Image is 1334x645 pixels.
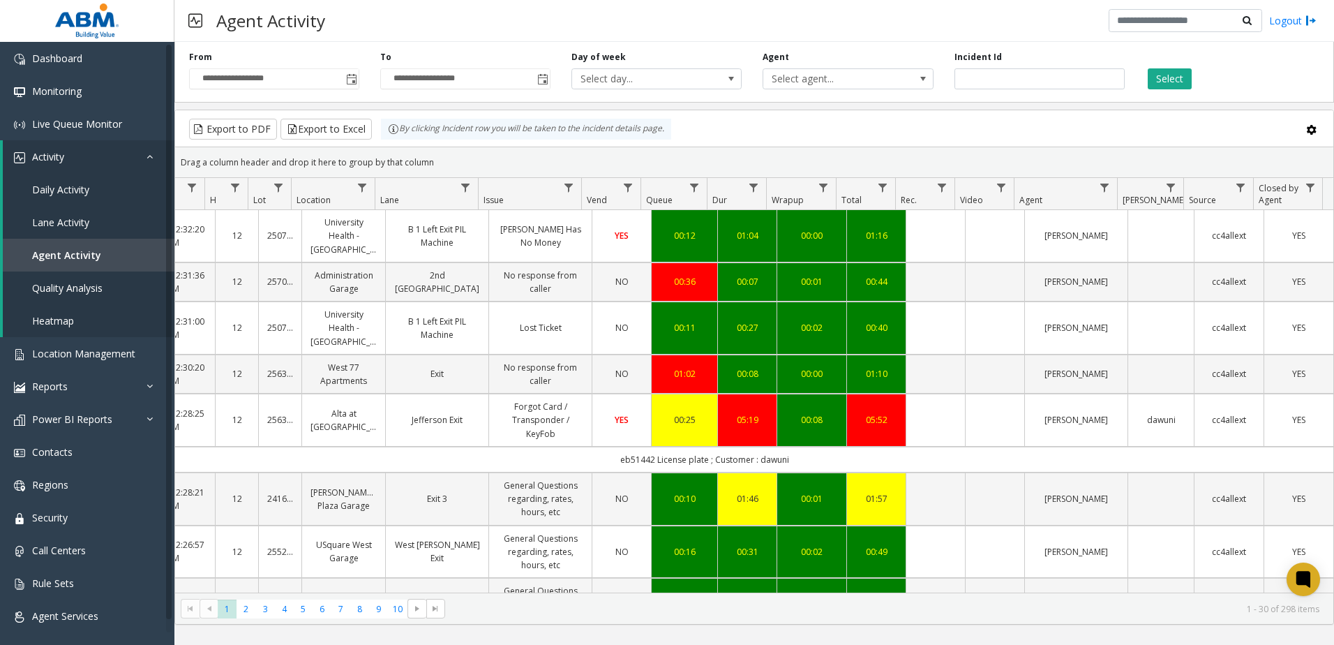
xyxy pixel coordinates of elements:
div: 00:12 [660,229,709,242]
span: Daily Activity [32,183,89,196]
span: Page 5 [294,600,313,618]
span: Issue [484,194,504,206]
a: dawuni [1137,413,1185,427]
img: 'icon' [14,480,25,491]
a: 05:52 [855,413,897,427]
span: Video [960,194,983,206]
a: Exit 3 [394,492,480,505]
img: 'icon' [14,382,25,393]
label: To [380,51,391,64]
a: Exit [394,367,480,380]
span: Agent Activity [32,249,101,262]
button: Export to Excel [280,119,372,140]
img: 'icon' [14,579,25,590]
a: 12 [224,229,250,242]
label: Day of week [571,51,626,64]
a: YES [1273,321,1325,334]
a: YES [1273,275,1325,288]
span: Regions [32,478,68,491]
a: 00:10 [660,492,709,505]
a: cc4allext [1203,545,1255,558]
a: 00:07 [726,275,768,288]
a: cc4allext [1203,367,1255,380]
a: Parker Filter Menu [1162,178,1181,197]
a: [PERSON_NAME]'s Plaza Garage [310,486,377,512]
a: 25070847 [267,229,293,242]
a: 01:04 [726,229,768,242]
span: Live Queue Monitor [32,117,122,131]
label: Incident Id [954,51,1002,64]
img: 'icon' [14,415,25,426]
div: 00:36 [660,275,709,288]
a: 00:27 [726,321,768,334]
a: B 1 Left Exit PIL Machine [394,315,480,341]
a: 05:19 [726,413,768,427]
a: cc4allext [1203,492,1255,505]
a: 00:11 [660,321,709,334]
a: [PERSON_NAME] [1033,492,1119,505]
span: Go to the next page [407,599,426,618]
a: [PERSON_NAME] [1033,229,1119,242]
span: NO [615,322,629,334]
a: 00:49 [855,545,897,558]
span: Quality Analysis [32,281,103,295]
a: 00:44 [855,275,897,288]
a: West 77 Apartments [310,361,377,387]
a: 00:16 [660,545,709,558]
img: 'icon' [14,87,25,98]
a: [PERSON_NAME] [1033,321,1119,334]
a: NO [601,492,643,505]
span: Go to the last page [426,599,445,618]
a: 00:25 [660,413,709,427]
div: 00:31 [726,545,768,558]
div: 01:16 [855,229,897,242]
div: 01:10 [855,367,897,380]
a: 00:08 [726,367,768,380]
span: Select agent... [763,69,899,89]
span: Dur [712,194,727,206]
button: Select [1148,68,1192,89]
a: Dur Filter Menu [744,178,763,197]
a: 00:08 [786,413,838,427]
div: 00:00 [786,229,838,242]
span: YES [1292,230,1305,242]
a: Wrapup Filter Menu [814,178,833,197]
a: cc4allext [1203,275,1255,288]
div: 00:00 [786,367,838,380]
a: 12 [224,545,250,558]
label: From [189,51,212,64]
a: Agent Filter Menu [1095,178,1114,197]
a: YES [1273,492,1325,505]
span: Wrapup [772,194,804,206]
div: 00:02 [786,321,838,334]
img: 'icon' [14,349,25,360]
a: 00:01 [786,492,838,505]
div: 01:57 [855,492,897,505]
a: 00:02 [786,545,838,558]
a: 00:40 [855,321,897,334]
a: Jefferson Exit [394,413,480,427]
a: NO [601,367,643,380]
div: 00:01 [786,275,838,288]
button: Export to PDF [189,119,277,140]
span: NO [615,546,629,558]
a: 01:46 [726,492,768,505]
a: 25700005 [267,275,293,288]
a: 12 [224,321,250,334]
a: 12 [224,275,250,288]
span: YES [1292,322,1305,334]
a: 25070847 [267,321,293,334]
span: Page 3 [256,600,275,618]
a: University Health - [GEOGRAPHIC_DATA] [310,308,377,348]
a: 12 [224,413,250,427]
span: Rec. [901,194,917,206]
img: logout [1305,13,1317,28]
